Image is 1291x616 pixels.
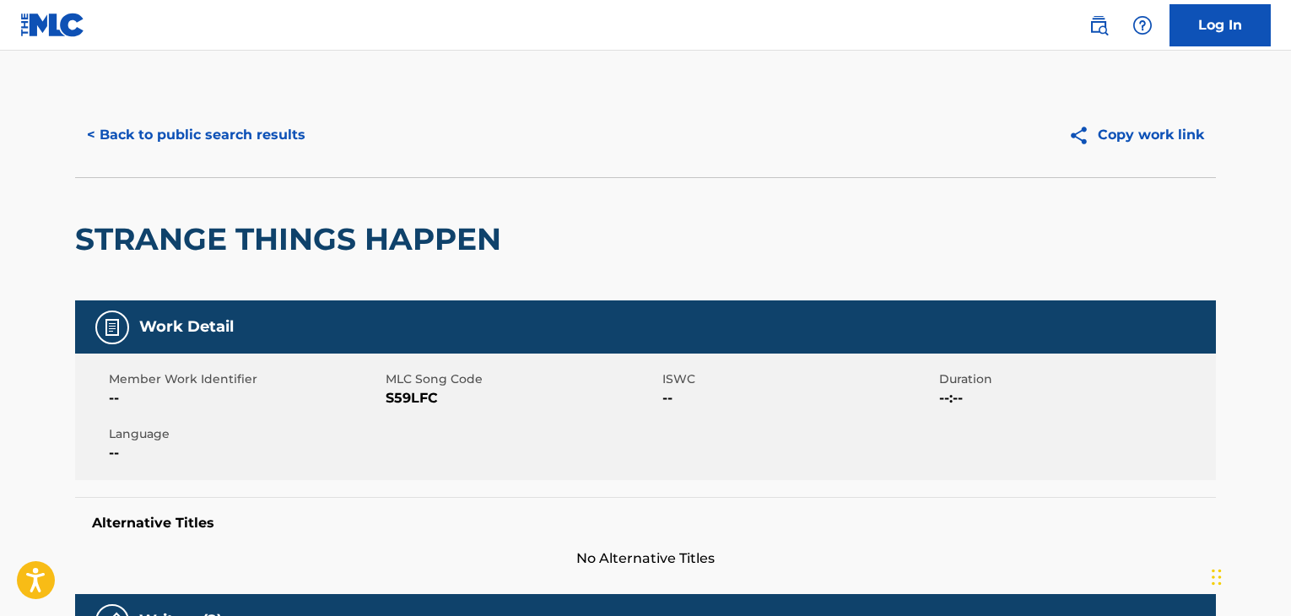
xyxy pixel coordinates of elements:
[1126,8,1159,42] div: Help
[662,370,935,388] span: ISWC
[139,317,234,337] h5: Work Detail
[939,388,1212,408] span: --:--
[1169,4,1271,46] a: Log In
[75,548,1216,569] span: No Alternative Titles
[1056,114,1216,156] button: Copy work link
[109,425,381,443] span: Language
[1088,15,1109,35] img: search
[109,370,381,388] span: Member Work Identifier
[109,443,381,463] span: --
[102,317,122,338] img: Work Detail
[75,114,317,156] button: < Back to public search results
[662,388,935,408] span: --
[939,370,1212,388] span: Duration
[92,515,1199,532] h5: Alternative Titles
[1207,535,1291,616] iframe: Chat Widget
[1068,125,1098,146] img: Copy work link
[20,13,85,37] img: MLC Logo
[1132,15,1153,35] img: help
[1212,552,1222,602] div: Drag
[1082,8,1115,42] a: Public Search
[386,388,658,408] span: S59LFC
[109,388,381,408] span: --
[386,370,658,388] span: MLC Song Code
[75,220,510,258] h2: STRANGE THINGS HAPPEN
